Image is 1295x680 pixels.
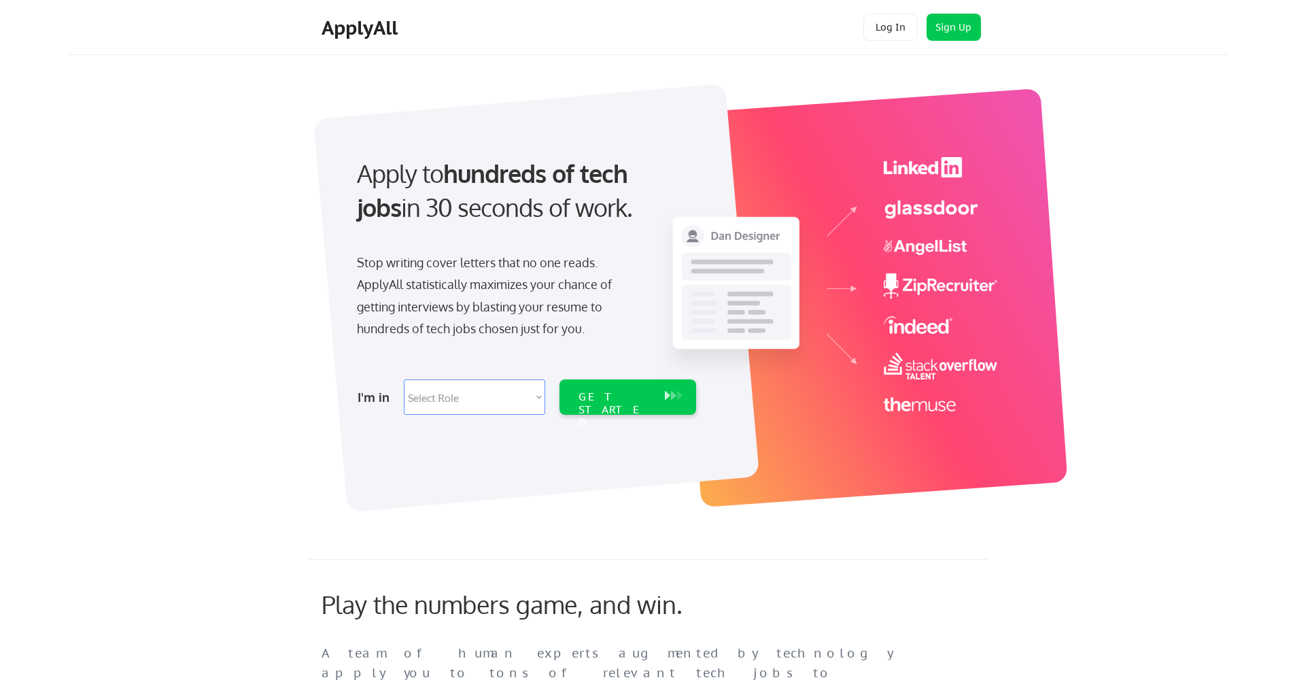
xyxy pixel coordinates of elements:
div: I'm in [358,386,396,408]
div: GET STARTED [579,390,651,430]
button: Log In [863,14,918,41]
div: Play the numbers game, and win. [322,590,743,619]
button: Sign Up [927,14,981,41]
div: Apply to in 30 seconds of work. [357,156,691,225]
div: ApplyAll [322,16,402,39]
div: Stop writing cover letters that no one reads. ApplyAll statistically maximizes your chance of get... [357,252,636,340]
strong: hundreds of tech jobs [357,158,634,222]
